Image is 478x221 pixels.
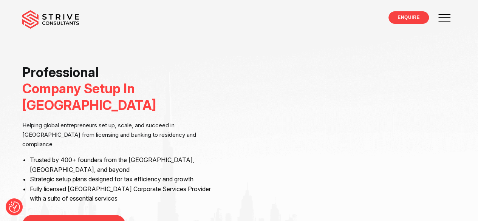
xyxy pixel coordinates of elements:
a: ENQUIRE [388,11,429,24]
h1: Professional [22,64,222,113]
p: Helping global entrepreneurs set up, scale, and succeed in [GEOGRAPHIC_DATA] from licensing and b... [22,121,222,149]
button: Consent Preferences [9,201,20,213]
span: Company Setup In [GEOGRAPHIC_DATA] [22,80,156,113]
li: Trusted by 400+ founders from the [GEOGRAPHIC_DATA], [GEOGRAPHIC_DATA], and beyond [30,155,222,175]
iframe: <br /> [234,64,447,184]
li: Strategic setup plans designed for tax efficiency and growth [30,175,222,184]
li: Fully licensed [GEOGRAPHIC_DATA] Corporate Services Provider with a suite of essential services [30,184,222,204]
img: Revisit consent button [9,201,20,213]
img: main-logo.svg [22,10,79,29]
